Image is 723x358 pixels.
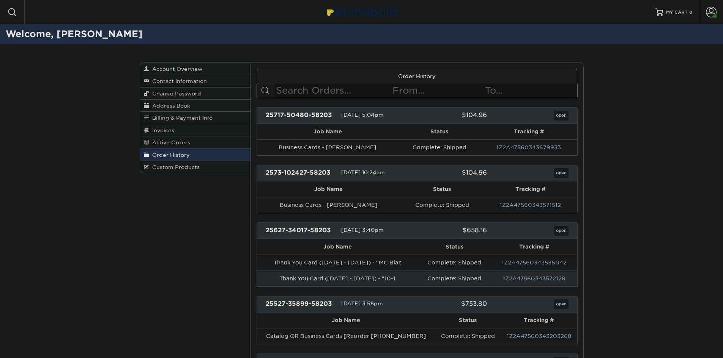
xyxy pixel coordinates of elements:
[502,260,567,266] a: 1Z2A47560343536042
[554,226,569,236] a: open
[140,75,251,87] a: Contact Information
[435,328,501,344] td: Complete: Shipped
[400,181,484,197] th: Status
[260,168,341,178] div: 2573-102427-58203
[140,100,251,112] a: Address Book
[149,91,201,97] span: Change Password
[149,78,207,84] span: Contact Information
[257,313,435,328] th: Job Name
[324,4,400,20] img: Primoprint
[140,136,251,149] a: Active Orders
[411,111,493,120] div: $104.96
[484,181,577,197] th: Tracking #
[149,103,190,109] span: Address Book
[554,111,569,120] a: open
[257,328,435,344] td: Catalog QR Business Cards [Reorder [PHONE_NUMBER]
[418,270,491,286] td: Complete: Shipped
[140,63,251,75] a: Account Overview
[491,239,577,255] th: Tracking #
[149,127,174,133] span: Invoices
[501,313,577,328] th: Tracking #
[484,83,577,98] input: To...
[666,9,688,16] span: MY CART
[140,161,251,173] a: Custom Products
[496,144,561,150] a: 1Z2A47560343679933
[149,139,190,145] span: Active Orders
[503,275,565,281] a: 1Z2A47560343572128
[140,149,251,161] a: Order History
[418,255,491,270] td: Complete: Shipped
[140,112,251,124] a: Billing & Payment Info
[411,299,493,309] div: $753.80
[257,69,577,83] a: Order History
[341,169,385,175] span: [DATE] 10:24am
[392,83,484,98] input: From...
[398,139,480,155] td: Complete: Shipped
[341,112,384,118] span: [DATE] 5:04pm
[257,181,400,197] th: Job Name
[689,9,693,15] span: 0
[149,66,202,72] span: Account Overview
[341,300,383,306] span: [DATE] 3:58pm
[411,168,493,178] div: $104.96
[257,124,398,139] th: Job Name
[275,83,392,98] input: Search Orders...
[411,226,493,236] div: $658.16
[149,152,190,158] span: Order History
[149,164,200,170] span: Custom Products
[398,124,480,139] th: Status
[341,227,384,233] span: [DATE] 3:40pm
[140,88,251,100] a: Change Password
[260,299,341,309] div: 25527-35899-58203
[554,168,569,178] a: open
[257,270,418,286] td: Thank You Card ([DATE] - [DATE]) - "10-1
[418,239,491,255] th: Status
[260,111,341,120] div: 25717-50480-58203
[400,197,484,213] td: Complete: Shipped
[554,299,569,309] a: open
[260,226,341,236] div: 25627-34017-58203
[149,115,213,121] span: Billing & Payment Info
[480,124,577,139] th: Tracking #
[257,255,418,270] td: Thank You Card ([DATE] - [DATE]) - "MC Blac
[507,333,571,339] a: 1Z2A47560343203268
[140,124,251,136] a: Invoices
[257,197,400,213] td: Business Cards - [PERSON_NAME]
[435,313,501,328] th: Status
[257,139,398,155] td: Business Cards - [PERSON_NAME]
[500,202,561,208] a: 1Z2A47560343571512
[257,239,418,255] th: Job Name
